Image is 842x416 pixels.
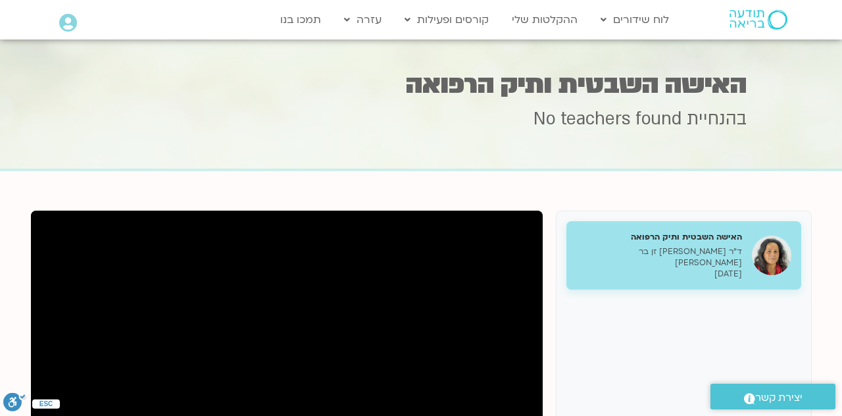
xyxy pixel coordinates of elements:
[594,7,676,32] a: לוח שידורים
[710,384,835,409] a: יצירת קשר
[398,7,495,32] a: קורסים ופעילות
[755,389,803,407] span: יצירת קשר
[752,236,791,275] img: האישה השבטית ותיק הרפואה
[505,7,584,32] a: ההקלטות שלי
[337,7,388,32] a: עזרה
[576,269,742,280] p: [DATE]
[274,7,328,32] a: תמכו בנו
[730,10,787,30] img: תודעה בריאה
[95,72,747,97] h1: האישה השבטית ותיק הרפואה
[687,107,747,131] span: בהנחיית
[576,231,742,243] h5: האישה השבטית ותיק הרפואה
[576,246,742,269] p: ד״ר [PERSON_NAME] זן בר [PERSON_NAME]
